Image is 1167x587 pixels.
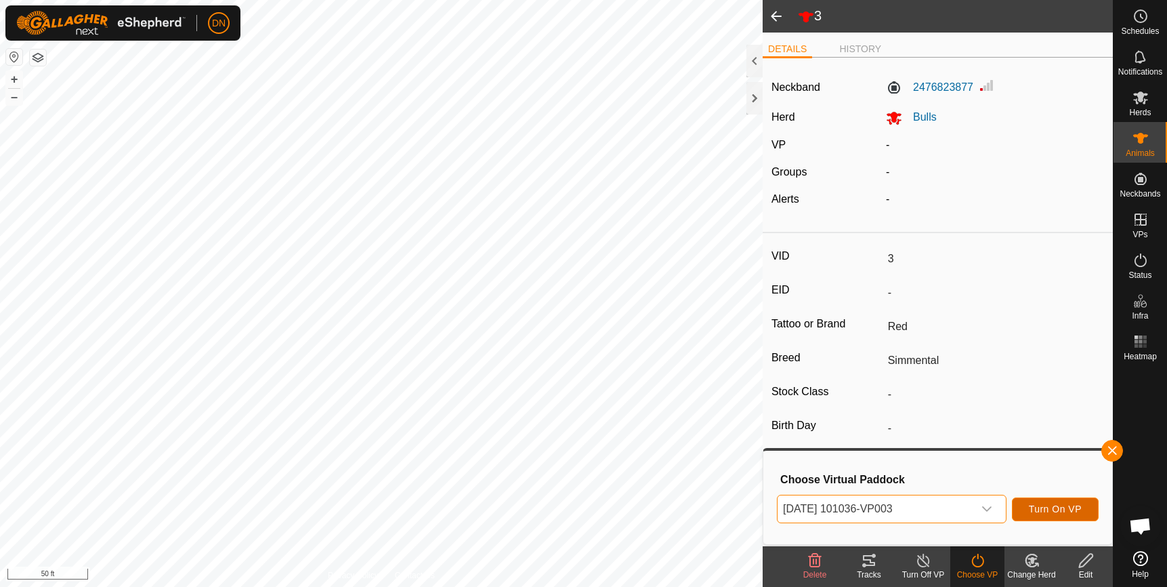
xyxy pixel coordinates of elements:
span: Turn On VP [1029,504,1082,514]
span: Animals [1126,149,1155,157]
div: Turn Off VP [896,569,950,581]
label: EID [771,281,883,299]
img: Signal strength [979,77,995,94]
div: - [880,191,1109,207]
label: 2476823877 [886,79,973,96]
span: Infra [1132,312,1148,320]
span: Schedules [1121,27,1159,35]
label: VP [771,139,786,150]
a: Privacy Policy [328,569,379,582]
app-display-virtual-paddock-transition: - [886,139,889,150]
span: DN [212,16,226,31]
div: Change Herd [1004,569,1059,581]
div: Choose VP [950,569,1004,581]
span: Heatmap [1124,352,1157,361]
h2: 3 [798,7,1113,25]
label: Alerts [771,193,799,205]
label: Tattoo or Brand [771,315,883,333]
div: - [880,164,1109,180]
label: VID [771,247,883,265]
label: Neckband [771,79,820,96]
a: Help [1113,546,1167,584]
a: Contact Us [395,569,435,582]
span: Status [1128,271,1151,279]
div: Open chat [1120,506,1161,546]
button: + [6,71,22,87]
label: Breed [771,349,883,367]
label: Birth Day [771,417,883,434]
li: DETAILS [763,42,812,58]
button: Map Layers [30,49,46,66]
span: Neckbands [1120,190,1160,198]
label: Herd [771,111,795,123]
span: VPs [1132,230,1147,239]
span: 2025-08-03 101036-VP003 [778,495,973,523]
span: Herds [1129,108,1151,117]
button: – [6,89,22,105]
li: HISTORY [834,42,887,56]
h3: Choose Virtual Paddock [780,473,1099,486]
img: Gallagher Logo [16,11,186,35]
div: Edit [1059,569,1113,581]
span: Help [1132,570,1149,578]
span: Notifications [1118,68,1162,76]
label: Groups [771,166,807,178]
div: Tracks [842,569,896,581]
span: Delete [803,570,827,580]
div: dropdown trigger [973,495,1000,523]
span: Bulls [902,111,937,123]
label: Stock Class [771,383,883,401]
button: Turn On VP [1012,498,1099,521]
button: Reset Map [6,49,22,65]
